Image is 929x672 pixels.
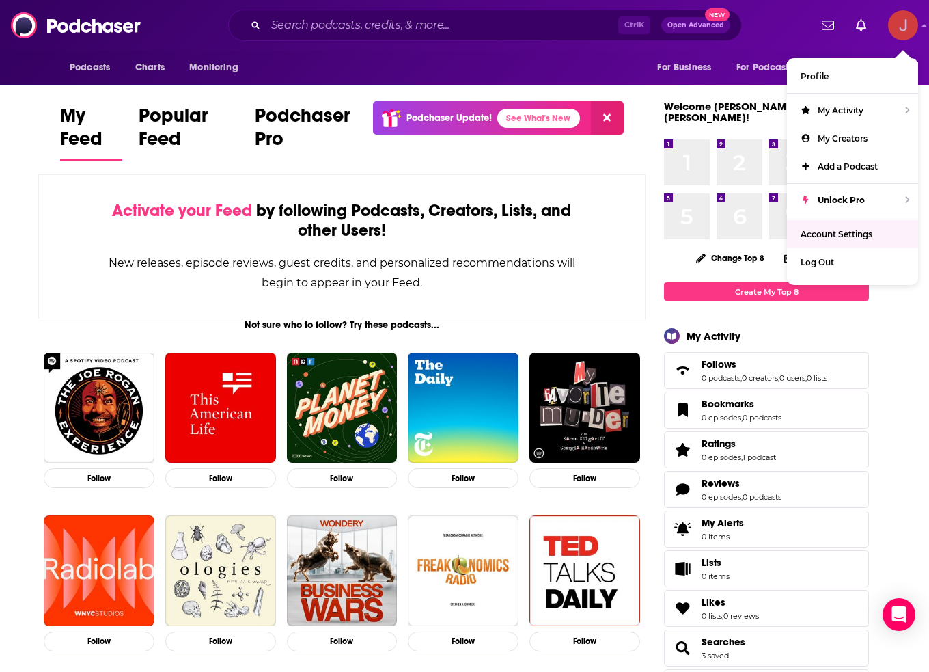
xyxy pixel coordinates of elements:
[287,632,398,651] button: Follow
[702,596,759,608] a: Likes
[743,453,776,462] a: 1 podcast
[687,330,740,342] div: My Activity
[664,352,869,389] span: Follows
[702,398,781,410] a: Bookmarks
[736,58,802,77] span: For Podcasters
[139,104,238,161] a: Popular Feed
[805,373,807,383] span: ,
[702,358,736,371] span: Follows
[497,109,580,128] a: See What's New
[529,468,640,488] button: Follow
[801,71,829,81] span: Profile
[664,431,869,468] span: Ratings
[702,517,744,529] span: My Alerts
[702,438,736,450] span: Ratings
[784,245,845,271] button: Share Top 8
[787,152,918,180] a: Add a Podcast
[669,440,696,459] a: Ratings
[669,639,696,658] a: Searches
[888,10,918,40] button: Show profile menu
[70,58,110,77] span: Podcasts
[669,559,696,578] span: Lists
[702,413,741,422] a: 0 episodes
[44,632,154,651] button: Follow
[727,55,822,81] button: open menu
[741,492,743,502] span: ,
[107,201,577,241] div: by following Podcasts, Creators, Lists, and other Users!
[44,515,154,626] img: Radiolab
[818,161,878,172] span: Add a Podcast
[702,438,776,450] a: Ratings
[664,282,869,301] a: Create My Top 8
[228,10,742,41] div: Search podcasts, credits, & more...
[702,358,827,371] a: Follows
[408,632,518,651] button: Follow
[669,480,696,499] a: Reviews
[112,200,252,221] span: Activate your Feed
[819,55,869,81] button: open menu
[702,556,730,569] span: Lists
[883,598,915,631] div: Open Intercom Messenger
[702,477,740,489] span: Reviews
[779,373,805,383] a: 0 users
[787,58,918,285] ul: Show profile menu
[165,632,276,651] button: Follow
[165,353,276,463] a: This American Life
[702,572,730,581] span: 0 items
[408,353,518,463] a: The Daily
[669,361,696,380] a: Follows
[661,17,730,33] button: Open AdvancedNew
[287,353,398,463] img: Planet Money
[165,515,276,626] a: Ologies with Alie Ward
[664,630,869,667] span: Searches
[787,220,918,248] a: Account Settings
[60,104,122,159] span: My Feed
[807,373,827,383] a: 0 lists
[741,453,743,462] span: ,
[529,632,640,651] button: Follow
[664,392,869,429] span: Bookmarks
[287,515,398,626] img: Business Wars
[787,124,918,152] a: My Creators
[664,471,869,508] span: Reviews
[702,373,740,383] a: 0 podcasts
[723,611,759,621] a: 0 reviews
[44,468,154,488] button: Follow
[702,611,722,621] a: 0 lists
[648,55,728,81] button: open menu
[669,401,696,420] a: Bookmarks
[801,257,834,267] span: Log Out
[664,511,869,548] a: My Alerts
[702,556,721,569] span: Lists
[135,58,165,77] span: Charts
[787,62,918,90] a: Profile
[126,55,173,81] a: Charts
[60,55,128,81] button: open menu
[705,8,730,21] span: New
[818,195,865,205] span: Unlock Pro
[702,477,781,489] a: Reviews
[180,55,255,81] button: open menu
[139,104,238,159] span: Popular Feed
[255,104,365,159] span: Podchaser Pro
[44,353,154,463] img: The Joe Rogan Experience
[702,636,745,648] a: Searches
[657,58,711,77] span: For Business
[529,515,640,626] img: TED Talks Daily
[11,12,142,38] img: Podchaser - Follow, Share and Rate Podcasts
[702,453,741,462] a: 0 episodes
[702,492,741,502] a: 0 episodes
[669,520,696,539] span: My Alerts
[408,468,518,488] button: Follow
[529,353,640,463] a: My Favorite Murder with Karen Kilgariff and Georgia Hardstark
[702,398,754,410] span: Bookmarks
[850,14,872,37] a: Show notifications dropdown
[702,532,744,541] span: 0 items
[816,14,840,37] a: Show notifications dropdown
